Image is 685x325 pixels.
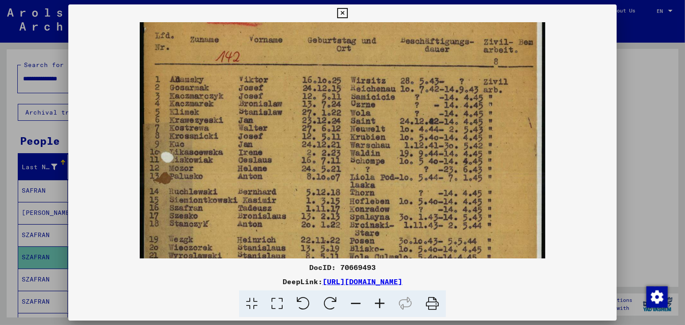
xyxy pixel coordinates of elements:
div: DocID: 70669493 [68,262,616,273]
div: DeepLink: [68,276,616,287]
a: [URL][DOMAIN_NAME] [323,277,402,286]
img: Change consent [646,286,668,308]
